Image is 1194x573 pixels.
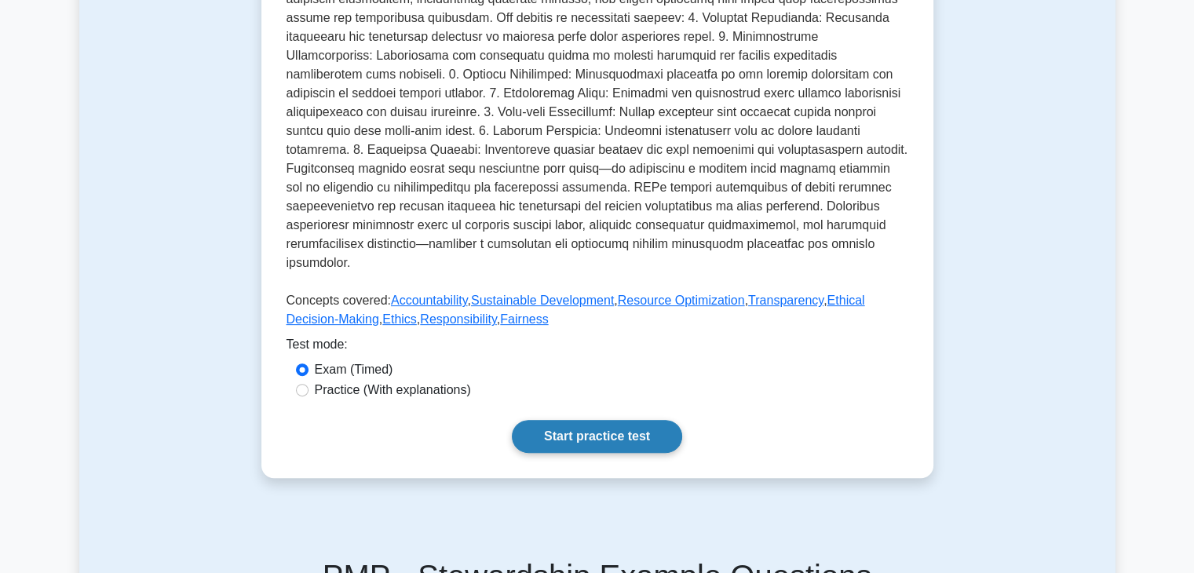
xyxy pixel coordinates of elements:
[287,291,908,335] p: Concepts covered: , , , , , , ,
[512,420,682,453] a: Start practice test
[382,312,417,326] a: Ethics
[618,294,745,307] a: Resource Optimization
[315,381,471,400] label: Practice (With explanations)
[391,294,468,307] a: Accountability
[287,335,908,360] div: Test mode:
[471,294,614,307] a: Sustainable Development
[315,360,393,379] label: Exam (Timed)
[500,312,548,326] a: Fairness
[420,312,497,326] a: Responsibility
[748,294,823,307] a: Transparency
